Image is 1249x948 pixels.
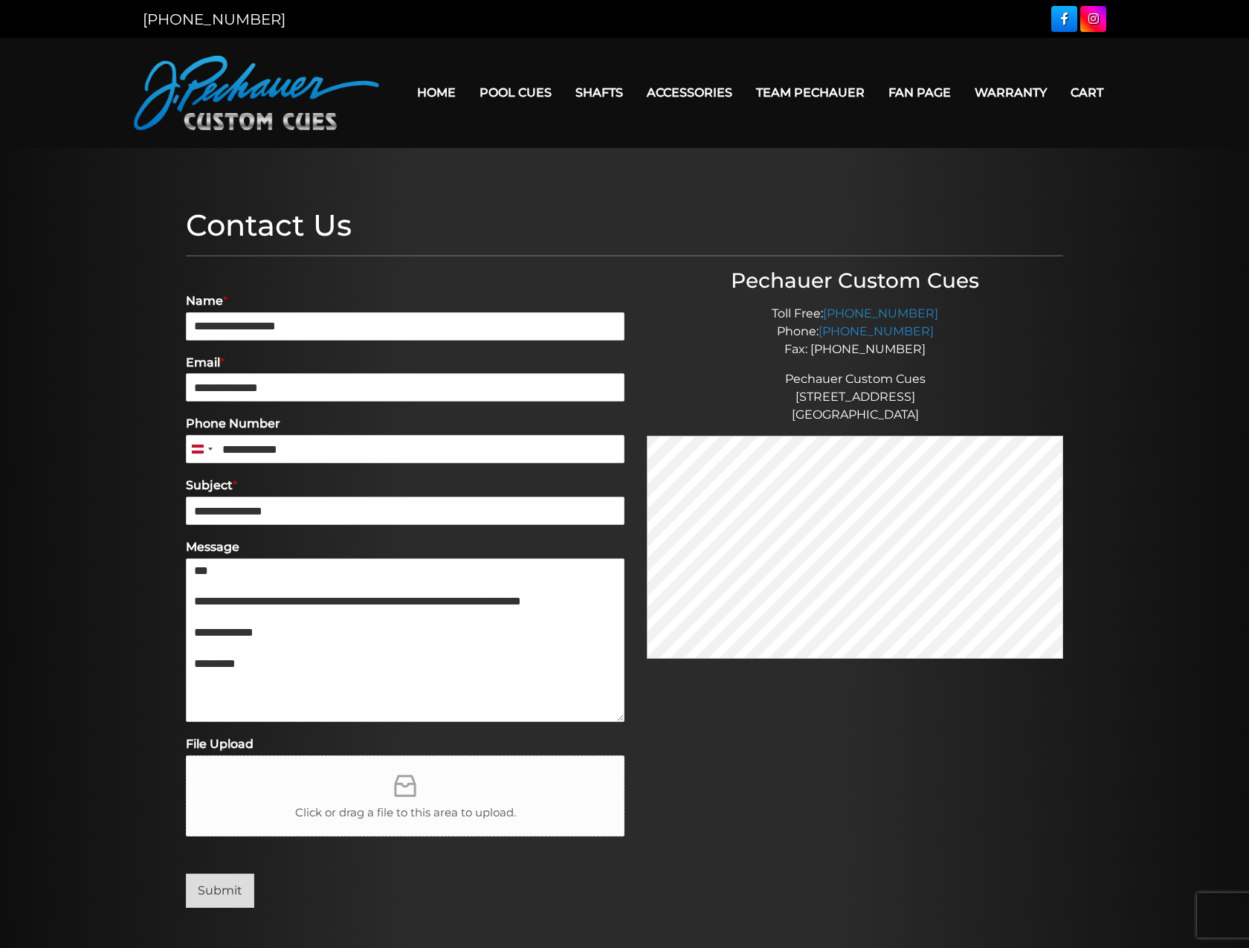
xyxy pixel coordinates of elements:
a: Team Pechauer [744,74,877,112]
a: Home [405,74,468,112]
button: Selected country [186,435,217,463]
h3: Pechauer Custom Cues [647,268,1063,294]
label: Name [186,294,624,309]
a: Cart [1059,74,1115,112]
a: [PHONE_NUMBER] [823,306,938,320]
span: Click or drag a file to this area to upload. [295,804,516,822]
label: Phone Number [186,416,624,432]
label: Subject [186,478,624,494]
a: Warranty [963,74,1059,112]
button: Submit [186,874,254,908]
h1: Contact Us [186,207,1063,243]
label: Email [186,355,624,371]
a: Accessories [635,74,744,112]
a: Shafts [564,74,635,112]
a: Pool Cues [468,74,564,112]
label: File Upload [186,737,624,752]
img: Pechauer Custom Cues [134,56,379,130]
p: Pechauer Custom Cues [STREET_ADDRESS] [GEOGRAPHIC_DATA] [647,370,1063,424]
p: Toll Free: Phone: Fax: [PHONE_NUMBER] [647,305,1063,358]
a: [PHONE_NUMBER] [143,10,285,28]
label: Message [186,540,624,555]
input: Phone Number [186,435,624,463]
a: [PHONE_NUMBER] [819,324,934,338]
a: Fan Page [877,74,963,112]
